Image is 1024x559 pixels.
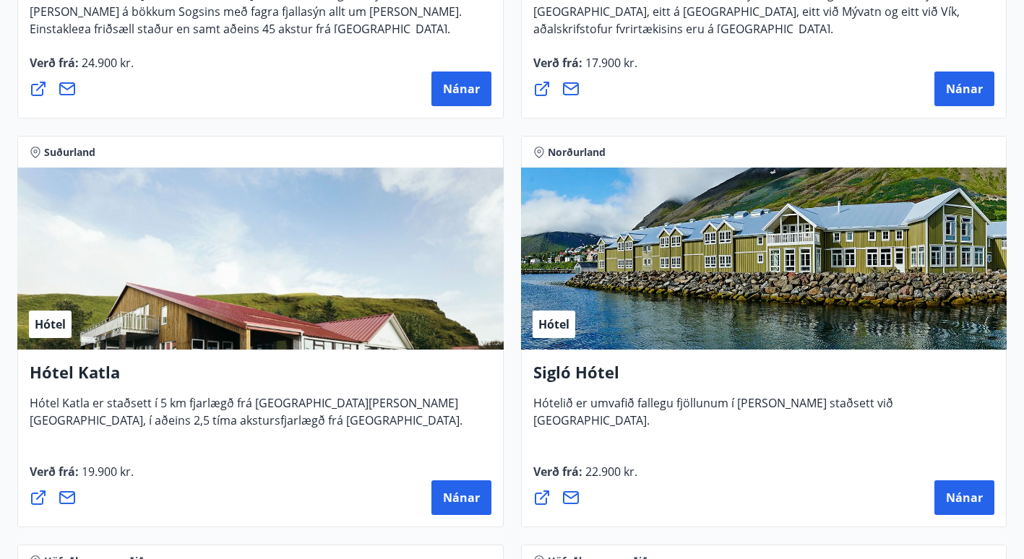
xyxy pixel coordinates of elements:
span: Hótel [538,316,569,332]
span: Norðurland [548,145,606,160]
span: 24.900 kr. [79,55,134,71]
span: Verð frá : [30,55,134,82]
span: Verð frá : [30,464,134,491]
span: Nánar [946,490,983,506]
span: Hótelið er umvafið fallegu fjöllunum í [PERSON_NAME] staðsett við [GEOGRAPHIC_DATA]. [533,395,893,440]
button: Nánar [431,480,491,515]
span: Verð frá : [533,55,637,82]
h4: Sigló Hótel [533,361,995,394]
button: Nánar [934,480,994,515]
span: Verð frá : [533,464,637,491]
span: Hótel [35,316,66,332]
span: Hótel Katla er staðsett í 5 km fjarlægð frá [GEOGRAPHIC_DATA][PERSON_NAME][GEOGRAPHIC_DATA], í að... [30,395,462,440]
span: Nánar [443,81,480,97]
span: 19.900 kr. [79,464,134,480]
span: 22.900 kr. [582,464,637,480]
span: 17.900 kr. [582,55,637,71]
span: Suðurland [44,145,95,160]
span: Nánar [946,81,983,97]
span: Nánar [443,490,480,506]
button: Nánar [934,71,994,106]
h4: Hótel Katla [30,361,491,394]
button: Nánar [431,71,491,106]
